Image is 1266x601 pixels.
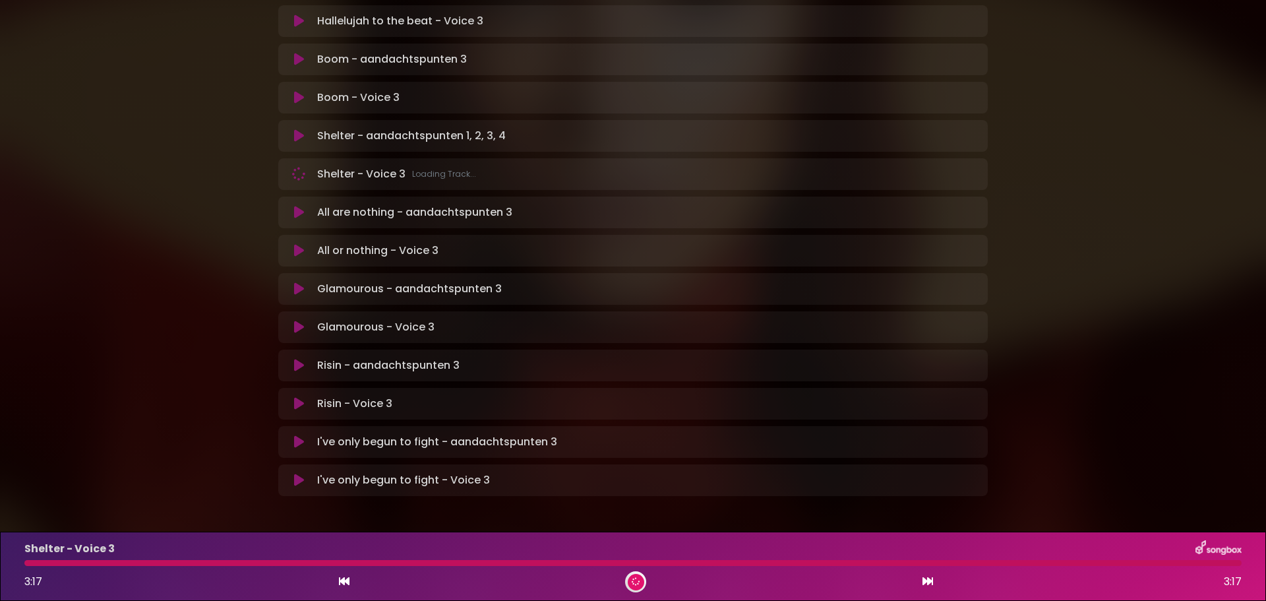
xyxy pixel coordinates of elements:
p: Boom - Voice 3 [317,90,400,106]
span: Loading Track... [412,168,476,180]
p: Hallelujah to the beat - Voice 3 [317,13,483,29]
p: I've only begun to fight - aandachtspunten 3 [317,434,557,450]
p: Risin - aandachtspunten 3 [317,358,460,373]
img: songbox-logo-white.png [1195,540,1242,557]
p: Shelter - Voice 3 [24,541,115,557]
p: Glamourous - Voice 3 [317,319,435,335]
p: Shelter - Voice 3 [317,166,476,182]
p: Risin - Voice 3 [317,396,392,412]
p: All are nothing - aandachtspunten 3 [317,205,512,220]
p: Glamourous - aandachtspunten 3 [317,281,502,297]
p: All or nothing - Voice 3 [317,243,438,259]
p: I've only begun to fight - Voice 3 [317,472,490,488]
p: Shelter - aandachtspunten 1, 2, 3, 4 [317,128,506,144]
p: Boom - aandachtspunten 3 [317,51,467,67]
